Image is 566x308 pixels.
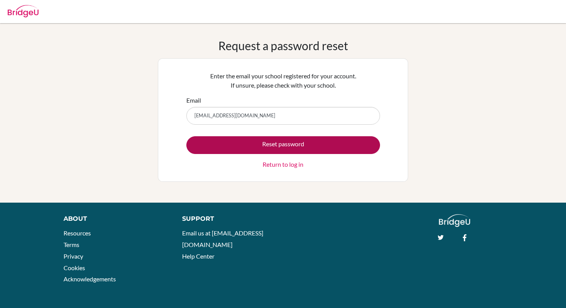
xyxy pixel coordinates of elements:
a: Privacy [64,252,83,260]
div: Support [182,214,275,223]
a: Return to log in [263,160,303,169]
a: Terms [64,241,79,248]
div: About [64,214,165,223]
a: Acknowledgements [64,275,116,283]
h1: Request a password reset [218,39,348,52]
a: Help Center [182,252,214,260]
button: Reset password [186,136,380,154]
img: Bridge-U [8,5,39,17]
a: Cookies [64,264,85,271]
a: Resources [64,229,91,237]
label: Email [186,96,201,105]
p: Enter the email your school registered for your account. If unsure, please check with your school. [186,71,380,90]
img: logo_white@2x-f4f0deed5e89b7ecb1c2cc34c3e3d731f90f0f143d5ea2071677605dd97b5244.png [439,214,470,227]
a: Email us at [EMAIL_ADDRESS][DOMAIN_NAME] [182,229,263,248]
